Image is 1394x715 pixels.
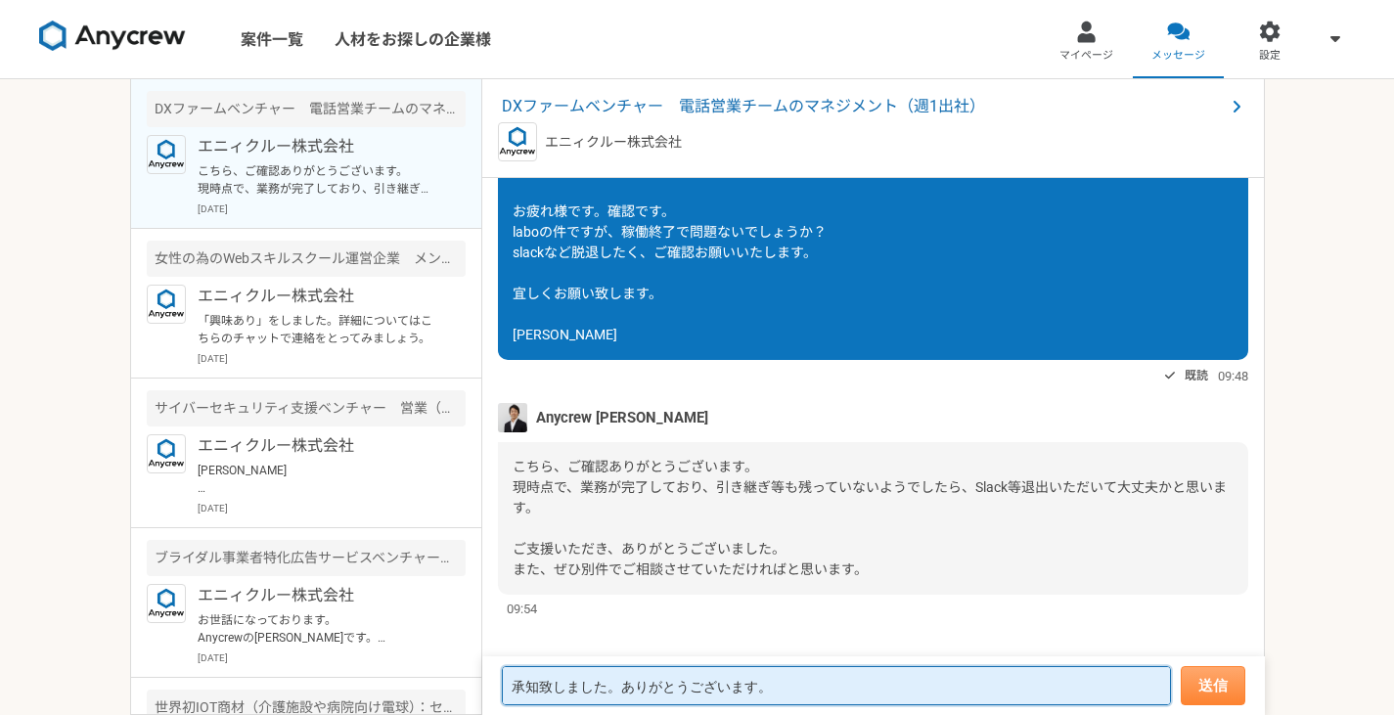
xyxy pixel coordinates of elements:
img: 8DqYSo04kwAAAAASUVORK5CYII= [39,21,186,52]
p: エニィクルー株式会社 [545,132,682,153]
p: お世話になっております。 Anycrewの[PERSON_NAME]です。 ご経歴を拝見させていただき、お声がけさせていただきました。 こちらの案件の応募はいかがでしょうか？ 必須スキル面をご確... [198,611,439,647]
span: 既読 [1185,364,1208,387]
p: エニィクルー株式会社 [198,434,439,458]
span: [PERSON_NAME] お疲れ様です。確認です。 laboの件ですが、稼働終了で問題ないでしょうか？ slackなど脱退したく、ご確認お願いいたします。 宜しくお願い致します。 [PERSO... [513,162,827,342]
span: マイページ [1059,48,1113,64]
p: 「興味あり」をしました。詳細についてはこちらのチャットで連絡をとってみましょう。 [198,312,439,347]
p: [DATE] [198,501,466,515]
div: サイバーセキュリティ支援ベンチャー 営業（協業先との連携等） [147,390,466,426]
div: ブライダル事業者特化広告サービスベンチャー 商談担当 [147,540,466,576]
p: エニィクルー株式会社 [198,135,439,158]
span: こちら、ご確認ありがとうございます。 現時点で、業務が完了しており、引き継ぎ等も残っていないようでしたら、Slack等退出いただいて大丈夫かと思います。 ご支援いただき、ありがとうございました。... [513,459,1227,577]
img: logo_text_blue_01.png [147,584,186,623]
p: エニィクルー株式会社 [198,584,439,607]
p: [PERSON_NAME] ご確認ありがとうございます。 ぜひ、また別件でご相談できればと思いますので、引き続き、よろしくお願いいたします。 [198,462,439,497]
img: logo_text_blue_01.png [147,434,186,473]
p: [DATE] [198,201,466,216]
p: エニィクルー株式会社 [198,285,439,308]
img: MHYT8150_2.jpg [498,403,527,432]
p: [DATE] [198,650,466,665]
img: logo_text_blue_01.png [147,135,186,174]
p: [DATE] [198,351,466,366]
textarea: 承知致しました。ありがとうございます。 [502,666,1171,705]
span: DXファームベンチャー 電話営業チームのマネジメント（週1出社） [502,95,1225,118]
button: 送信 [1181,666,1245,705]
span: 09:48 [1218,367,1248,385]
div: 女性の為のWebスキルスクール運営企業 メンター業務 [147,241,466,277]
p: こちら、ご確認ありがとうございます。 現時点で、業務が完了しており、引き継ぎ等も残っていないようでしたら、Slack等退出いただいて大丈夫かと思います。 ご支援いただき、ありがとうございました。... [198,162,439,198]
img: logo_text_blue_01.png [147,285,186,324]
span: 設定 [1259,48,1281,64]
span: メッセージ [1151,48,1205,64]
img: logo_text_blue_01.png [498,122,537,161]
span: Anycrew [PERSON_NAME] [536,407,708,428]
div: DXファームベンチャー 電話営業チームのマネジメント（週1出社） [147,91,466,127]
span: 09:54 [507,600,537,618]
